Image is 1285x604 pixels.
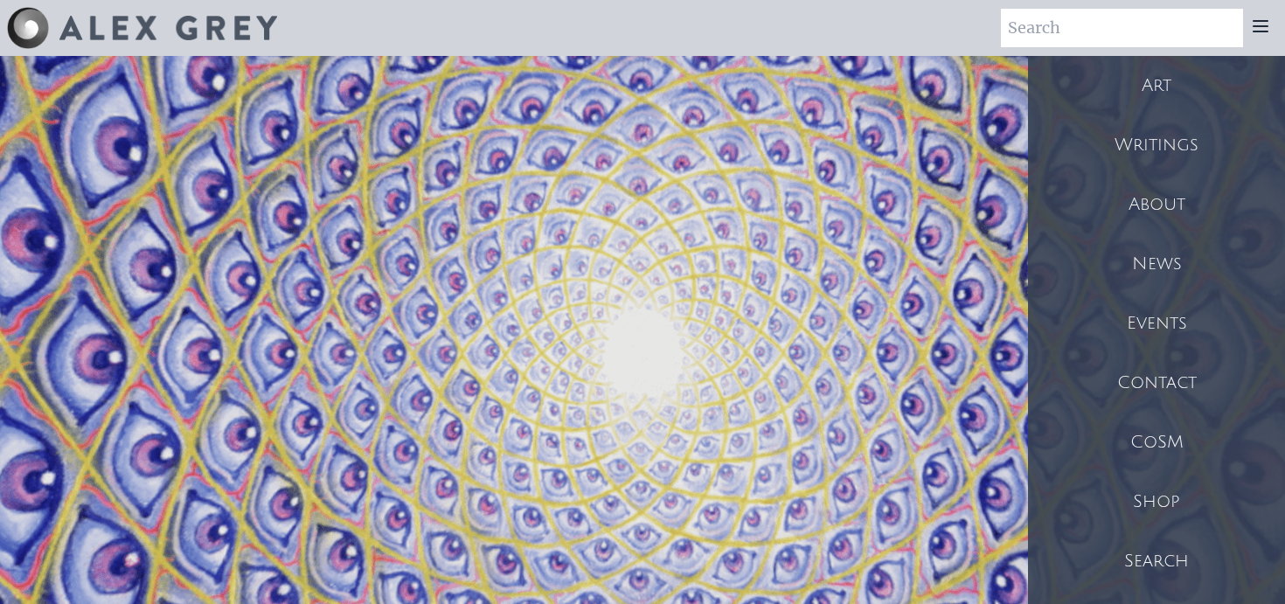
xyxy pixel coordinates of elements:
[1028,413,1285,472] a: CoSM
[1028,56,1285,115] a: Art
[1028,531,1285,591] a: Search
[1028,294,1285,353] a: Events
[1028,234,1285,294] a: News
[1028,353,1285,413] a: Contact
[1001,9,1243,47] input: Search
[1028,472,1285,531] a: Shop
[1028,115,1285,175] a: Writings
[1028,175,1285,234] a: About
